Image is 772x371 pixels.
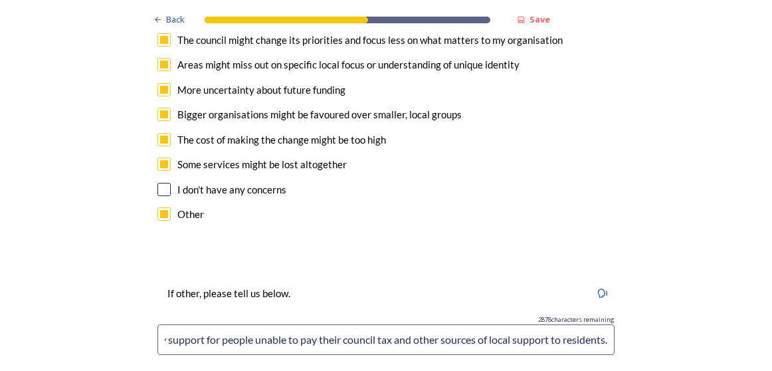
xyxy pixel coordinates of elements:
div: Some services might be lost altogether [177,157,347,172]
div: I don't have any concerns [177,182,286,197]
div: Bigger organisations might be favoured over smaller, local groups [177,107,462,122]
span: 2878 characters remaining [538,315,615,324]
span: Back [166,13,185,26]
div: The cost of making the change might be too high [177,132,386,148]
strong: Save [530,13,550,25]
div: Other [177,207,204,222]
p: If other, please tell us below. [167,287,290,301]
div: The council might change its priorities and focus less on what matters to my organisation [177,33,563,48]
div: More uncertainty about future funding [177,82,345,98]
div: Areas might miss out on specific local focus or understanding of unique identity [177,57,520,72]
